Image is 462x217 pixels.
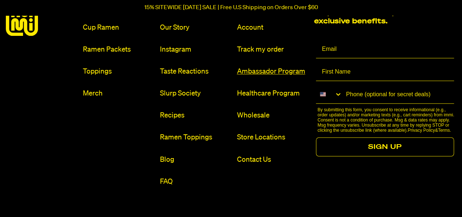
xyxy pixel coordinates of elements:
[316,137,454,156] button: SIGN UP
[237,132,308,142] a: Store Locations
[237,45,308,55] a: Track my order
[320,91,326,97] img: United States
[237,89,308,98] a: Healthcare Program
[237,154,308,164] a: Contact Us
[317,107,456,133] p: By submitting this form, you consent to receive informational (e.g., order updates) and/or market...
[160,45,231,55] a: Instagram
[160,67,231,76] a: Taste Reactions
[316,85,342,103] button: Search Countries
[160,176,231,186] a: FAQ
[438,128,450,133] a: Terms
[83,89,154,98] a: Merch
[237,67,308,76] a: Ambassador Program
[316,40,454,58] input: Email
[237,111,308,120] a: Wholesale
[342,85,454,103] input: Phone (optional for secret deals)
[83,45,154,55] a: Ramen Packets
[160,154,231,164] a: Blog
[160,132,231,142] a: Ramen Toppings
[237,23,308,33] a: Account
[408,128,435,133] a: Privacy Policy
[160,23,231,33] a: Our Story
[316,63,454,81] input: First Name
[83,67,154,76] a: Toppings
[160,89,231,98] a: Slurp Society
[83,23,154,33] a: Cup Ramen
[144,4,318,11] p: 15% SITEWIDE [DATE] SALE | Free U.S Shipping on Orders Over $60
[160,111,231,120] a: Recipes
